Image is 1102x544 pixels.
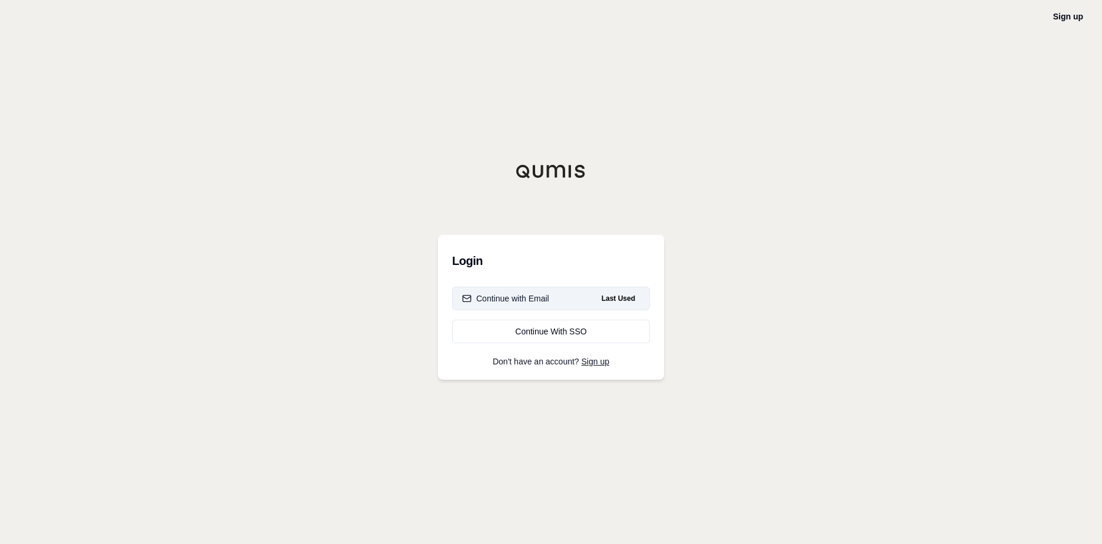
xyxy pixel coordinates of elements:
[452,320,650,343] a: Continue With SSO
[582,357,609,366] a: Sign up
[462,293,549,304] div: Continue with Email
[516,164,586,178] img: Qumis
[1053,12,1083,21] a: Sign up
[452,287,650,310] button: Continue with EmailLast Used
[462,326,640,337] div: Continue With SSO
[452,249,650,273] h3: Login
[452,357,650,366] p: Don't have an account?
[597,291,640,306] span: Last Used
